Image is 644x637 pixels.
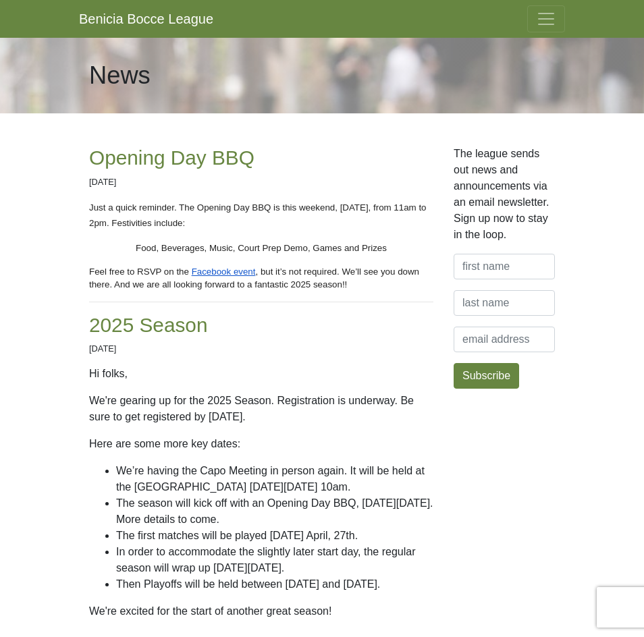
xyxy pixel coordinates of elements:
input: first name [454,254,555,279]
a: Facebook event [189,265,256,277]
span: Just a quick reminder. The Opening Day BBQ is this weekend, [DATE], from 11am to 2pm. Festivities... [89,202,429,228]
p: We're gearing up for the 2025 Season. Registration is underway. Be sure to get registered by [DATE]. [89,393,433,425]
button: Subscribe [454,363,519,389]
li: In order to accommodate the slightly later start day, the regular season will wrap up [DATE][DATE]. [116,544,433,576]
span: Feel free to RSVP on the [89,267,189,277]
li: We’re having the Capo Meeting in person again. It will be held at the [GEOGRAPHIC_DATA] [DATE][DA... [116,463,433,495]
span: , but it’s not required. We’ll see you down there. And we are all looking forward to a fantastic ... [89,267,422,289]
a: 2025 Season [89,314,207,336]
a: Opening Day BBQ [89,146,254,169]
input: last name [454,290,555,316]
li: The first matches will be played [DATE] April, 27th. [116,528,433,544]
button: Toggle navigation [527,5,565,32]
p: Here are some more key dates: [89,436,433,452]
li: Then Playoffs will be held between [DATE] and [DATE]. [116,576,433,592]
p: The league sends out news and announcements via an email newsletter. Sign up now to stay in the l... [454,146,555,243]
p: We're excited for the start of another great season! [89,603,433,619]
a: Benicia Bocce League [79,5,213,32]
input: email [454,327,555,352]
p: [DATE] [89,342,433,355]
h1: News [89,61,151,90]
p: Hi folks, [89,366,433,382]
span: Food, Beverages, Music, Court Prep Demo, Games and Prizes [136,243,387,253]
p: [DATE] [89,175,433,188]
li: The season will kick off with an Opening Day BBQ, [DATE][DATE]. More details to come. [116,495,433,528]
span: Facebook event [192,267,256,277]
